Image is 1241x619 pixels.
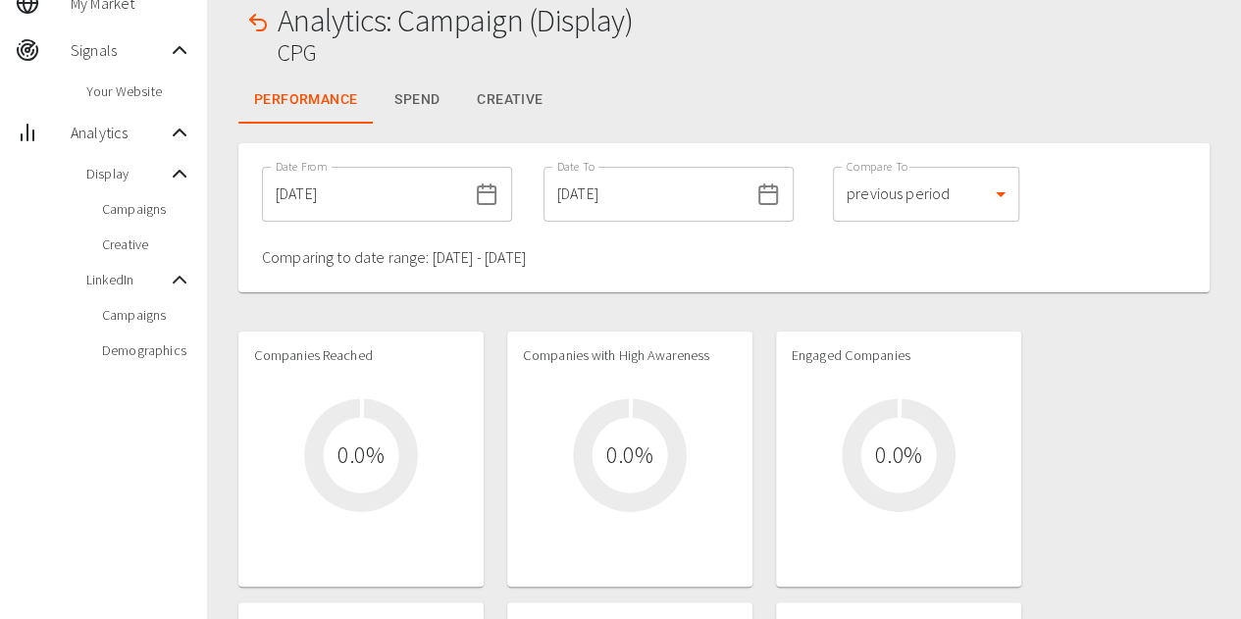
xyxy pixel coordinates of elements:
h2: 0.0 % [606,441,653,470]
label: Compare To [847,158,908,175]
span: Signals [71,38,168,62]
span: Campaigns [102,305,191,325]
h4: Companies with High Awareness [523,347,737,365]
div: Metrics Tabs [238,77,1210,124]
button: Performance [238,77,373,124]
span: Analytics [71,121,168,144]
label: Date To [557,158,595,175]
h2: 0.0 % [337,441,385,470]
h2: 0.0 % [875,441,922,470]
input: dd/mm/yyyy [543,167,749,222]
span: Creative [102,234,191,254]
p: Comparing to date range: [DATE] - [DATE] [262,245,526,269]
h4: Engaged Companies [792,347,1006,365]
span: Demographics [102,340,191,360]
button: Spend [373,77,461,124]
span: Display [86,164,168,183]
h2: CPG [278,39,634,68]
span: LinkedIn [86,270,168,289]
span: Campaigns [102,199,191,219]
input: dd/mm/yyyy [262,167,467,222]
button: Creative [461,77,558,124]
label: Date From [276,158,327,175]
span: Your Website [86,81,191,101]
h4: Companies Reached [254,347,468,365]
h1: Analytics: Campaign (Display) [278,3,634,39]
div: previous period [833,167,1019,222]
